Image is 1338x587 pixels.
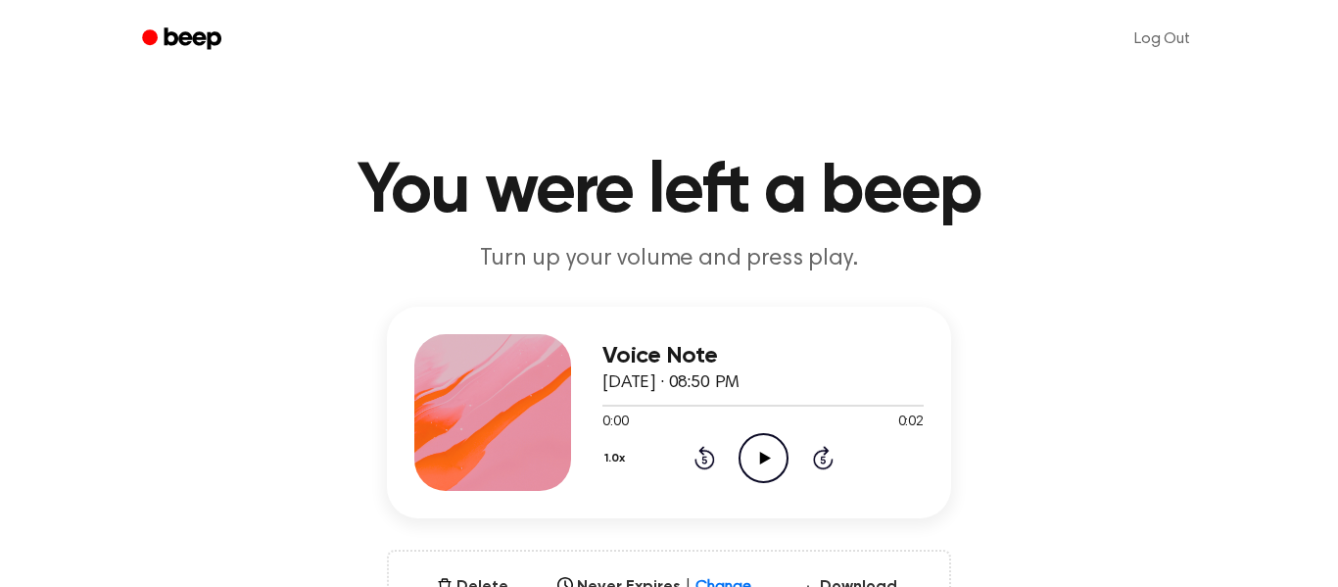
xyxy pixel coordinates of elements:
[602,413,628,433] span: 0:00
[602,442,633,475] button: 1.0x
[602,374,740,392] span: [DATE] · 08:50 PM
[167,157,1171,227] h1: You were left a beep
[1115,16,1210,63] a: Log Out
[128,21,239,59] a: Beep
[898,413,924,433] span: 0:02
[293,243,1045,275] p: Turn up your volume and press play.
[602,343,924,369] h3: Voice Note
